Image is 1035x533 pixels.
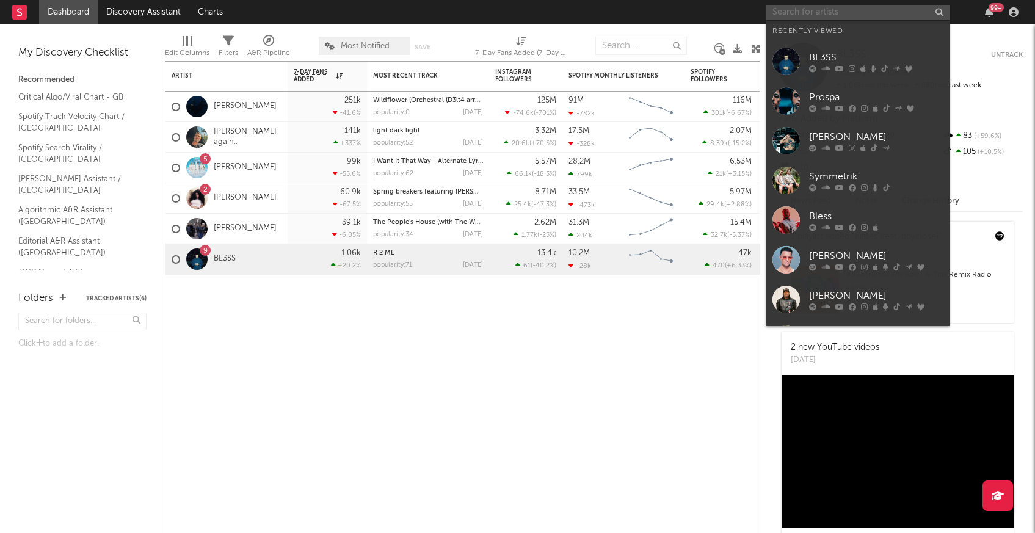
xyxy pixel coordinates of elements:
a: [PERSON_NAME] [766,121,950,161]
a: [PERSON_NAME] again.. [214,127,281,148]
span: -5.37 % [729,232,750,239]
span: -18.3 % [534,171,554,178]
a: Editorial A&R Assistant ([GEOGRAPHIC_DATA]) [18,234,134,259]
div: 7-Day Fans Added (7-Day Fans Added) [475,46,567,60]
div: [DATE] [463,170,483,177]
span: -6.67 % [728,110,750,117]
div: 141k [344,127,361,135]
div: 10.2M [568,249,590,257]
div: 251k [344,96,361,104]
div: ( ) [504,139,556,147]
div: Edit Columns [165,46,209,60]
span: 61 [523,263,531,269]
div: 2 new YouTube videos [791,341,879,354]
div: popularity: 52 [373,140,413,147]
a: OCC Newest Adds [18,266,134,279]
div: 2.07M [730,127,752,135]
span: 8.39k [710,140,728,147]
span: -701 % [536,110,554,117]
div: 31.3M [568,219,589,227]
div: 91M [568,96,584,104]
a: [PERSON_NAME] [214,193,277,203]
div: R 2 ME [373,250,483,256]
div: Wildflower (Orchestral (D3lt4 arrang.) [373,97,483,104]
a: Critical Algo/Viral Chart - GB [18,90,134,104]
div: Spotify Monthly Listeners [568,72,660,79]
div: Most Recent Track [373,72,465,79]
div: 799k [568,170,592,178]
div: popularity: 0 [373,109,410,116]
div: Symmetrik [809,169,943,184]
a: [PERSON_NAME] [766,240,950,280]
div: ( ) [705,261,752,269]
div: [DATE] [463,201,483,208]
span: -15.2 % [730,140,750,147]
div: Recommended [18,73,147,87]
div: Instagram Followers [495,68,538,83]
a: Spotify Search Virality / [GEOGRAPHIC_DATA] [18,141,134,166]
div: Filters [219,31,238,66]
span: -25 % [539,232,554,239]
a: Bless [766,200,950,240]
div: +337 % [333,139,361,147]
div: Click to add a folder. [18,336,147,351]
div: Recently Viewed [772,24,943,38]
input: Search... [595,37,687,55]
div: -6.05 % [332,231,361,239]
div: 125M [537,96,556,104]
div: Artist [172,72,263,79]
div: ( ) [506,200,556,208]
div: Filters [219,46,238,60]
div: +20.2 % [331,261,361,269]
span: 7-Day Fans Added [294,68,333,83]
span: +3.15 % [728,171,750,178]
div: 6.53M [730,158,752,165]
span: 301k [711,110,726,117]
span: +10.5 % [976,149,1004,156]
div: ( ) [703,109,752,117]
div: 39.1k [342,219,361,227]
button: Untrack [991,49,1023,61]
div: [DATE] [463,109,483,116]
div: [PERSON_NAME] [809,129,943,144]
div: -328k [568,140,595,148]
svg: Chart title [623,183,678,214]
a: BL3SS [214,254,236,264]
div: Prospa [809,90,943,104]
div: A&R Pipeline [247,46,290,60]
div: I Want It That Way - Alternate Lyrics [373,158,483,165]
div: popularity: 62 [373,170,413,177]
div: 1.06k [341,249,361,257]
a: [PERSON_NAME] [214,162,277,173]
a: Symmetrik [766,161,950,200]
input: Search for folders... [18,313,147,330]
div: ( ) [505,109,556,117]
div: [DATE] [463,231,483,238]
a: Spring breakers featuring [PERSON_NAME] [373,189,509,195]
a: Prospa [766,81,950,121]
span: 21k [716,171,726,178]
a: Eve [766,319,950,359]
span: 29.4k [706,201,724,208]
div: ( ) [699,200,752,208]
div: My Discovery Checklist [18,46,147,60]
div: Bless [809,209,943,223]
div: 13.4k [537,249,556,257]
svg: Chart title [623,153,678,183]
svg: Chart title [623,122,678,153]
input: Search for artists [766,5,950,20]
div: popularity: 34 [373,231,413,238]
div: 60.9k [340,188,361,196]
span: +6.33 % [727,263,750,269]
a: R 2 ME [373,250,394,256]
div: Spring breakers featuring kesha [373,189,483,195]
div: 33.5M [568,188,590,196]
a: I Want It That Way - Alternate Lyrics [373,158,487,165]
div: -782k [568,109,595,117]
span: 1.77k [521,232,537,239]
span: +70.5 % [531,140,554,147]
span: -40.2 % [532,263,554,269]
div: 7-Day Fans Added (7-Day Fans Added) [475,31,567,66]
div: A&R Pipeline [247,31,290,66]
a: BL3SS [766,42,950,81]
